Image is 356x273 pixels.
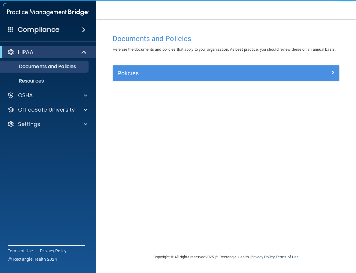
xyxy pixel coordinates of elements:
a: Privacy Policy [40,248,67,254]
a: Policies [117,68,335,78]
a: OSHA [7,92,87,99]
p: OfficeSafe University [18,106,75,113]
a: Settings [7,121,87,128]
a: Privacy Policy [251,255,274,259]
div: Copyright © All rights reserved 2025 @ Rectangle Health | | [116,247,336,267]
a: OfficeSafe University [7,106,87,113]
h4: Compliance [18,25,59,34]
p: OSHA [18,92,33,99]
span: Here are the documents and policies that apply to your organization. As best practice, you should... [113,47,336,52]
a: Terms of Use [276,255,299,259]
p: Settings [18,121,40,128]
p: Resources [4,78,86,84]
h4: Documents and Policies [113,35,339,43]
p: HIPAA [18,49,33,56]
img: PMB logo [7,6,89,18]
a: Terms of Use [8,248,33,254]
span: Ⓒ Rectangle Health 2024 [8,256,57,262]
h5: Policies [117,70,278,76]
a: HIPAA [7,49,87,56]
p: Documents and Policies [4,64,86,70]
